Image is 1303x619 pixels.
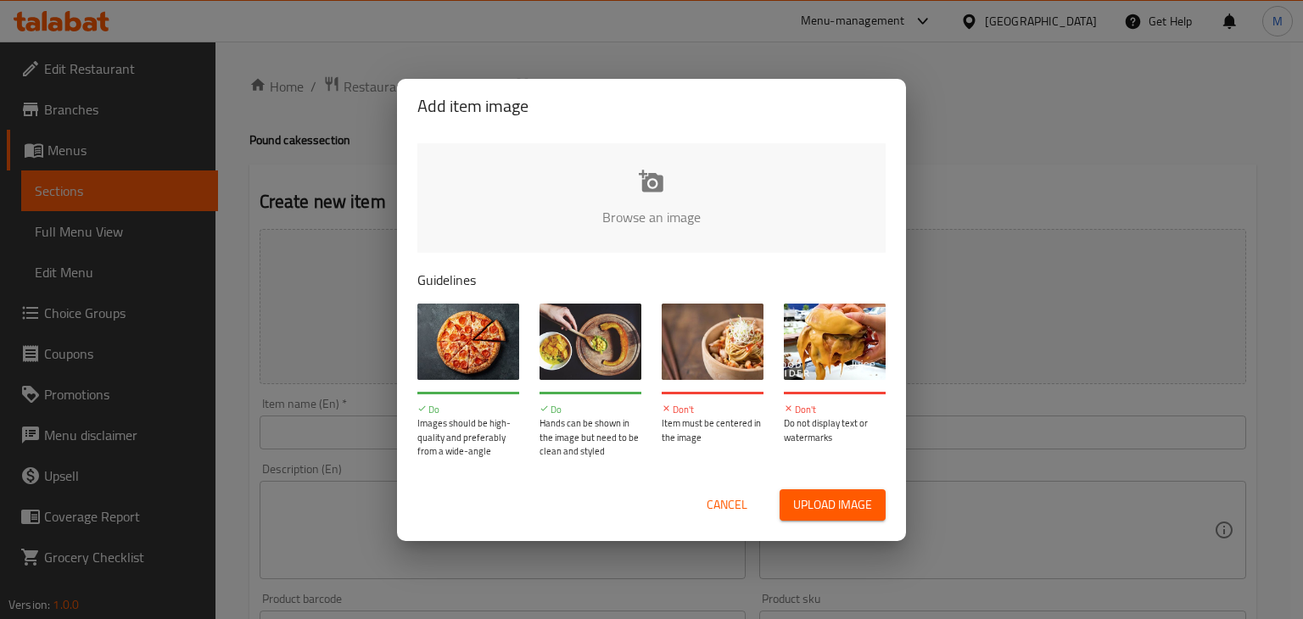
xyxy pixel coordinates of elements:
[417,403,519,417] p: Do
[784,304,886,380] img: guide-img-4@3x.jpg
[707,494,747,516] span: Cancel
[784,403,886,417] p: Don't
[540,304,641,380] img: guide-img-2@3x.jpg
[540,403,641,417] p: Do
[417,416,519,459] p: Images should be high-quality and preferably from a wide-angle
[700,489,754,521] button: Cancel
[417,270,886,290] p: Guidelines
[417,92,886,120] h2: Add item image
[793,494,872,516] span: Upload image
[780,489,886,521] button: Upload image
[662,403,763,417] p: Don't
[662,416,763,444] p: Item must be centered in the image
[784,416,886,444] p: Do not display text or watermarks
[417,304,519,380] img: guide-img-1@3x.jpg
[662,304,763,380] img: guide-img-3@3x.jpg
[540,416,641,459] p: Hands can be shown in the image but need to be clean and styled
